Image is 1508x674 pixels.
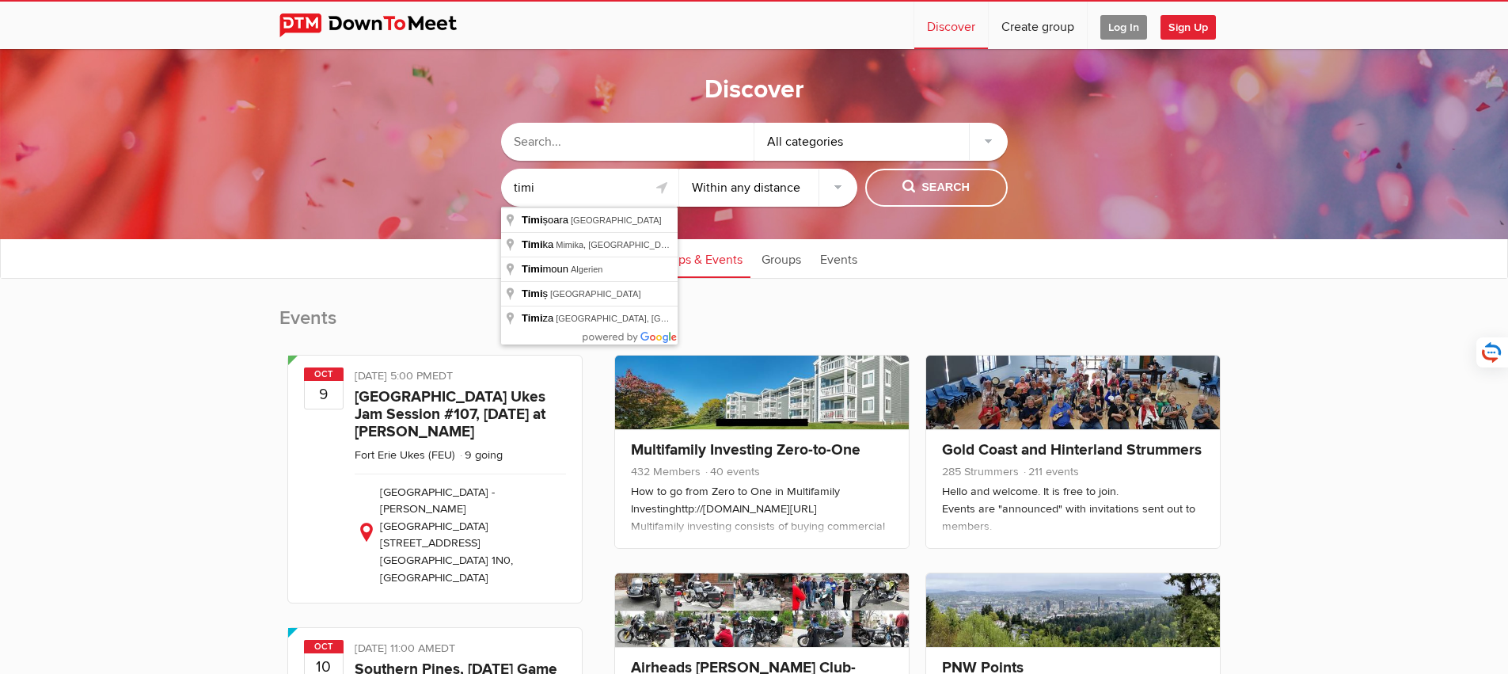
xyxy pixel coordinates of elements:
[304,640,344,653] span: Oct
[902,179,970,196] span: Search
[914,2,988,49] a: Discover
[942,465,1019,478] span: 285 Strummers
[865,169,1008,207] button: Search
[556,314,742,323] span: [GEOGRAPHIC_DATA], [GEOGRAPHIC_DATA]
[606,306,1229,347] h2: Groups
[1160,15,1216,40] span: Sign Up
[989,2,1087,49] a: Create group
[571,215,662,225] span: [GEOGRAPHIC_DATA]
[501,123,754,161] input: Search...
[522,287,550,299] span: ș
[1088,2,1160,49] a: Log In
[522,214,571,226] span: șoara
[522,238,556,250] span: ka
[522,287,543,299] span: Timi
[631,465,701,478] span: 432 Members
[304,367,344,381] span: Oct
[355,448,455,462] a: Fort Erie Ukes (FEU)
[754,123,1008,161] div: All categories
[522,263,543,275] span: Timi
[1100,15,1147,40] span: Log In
[279,13,481,37] img: DownToMeet
[942,440,1202,459] a: Gold Coast and Hinterland Strummers
[522,312,543,324] span: Timi
[550,289,641,299] span: [GEOGRAPHIC_DATA]
[522,214,543,226] span: Timi
[522,312,556,324] span: za
[556,240,774,249] span: Mimika, [GEOGRAPHIC_DATA], [GEOGRAPHIC_DATA]
[704,465,760,478] span: 40 events
[812,238,865,278] a: Events
[1160,2,1229,49] a: Sign Up
[380,486,513,585] span: [GEOGRAPHIC_DATA] - [PERSON_NAME][GEOGRAPHIC_DATA] [STREET_ADDRESS] [GEOGRAPHIC_DATA] 1N0, [GEOGR...
[754,238,809,278] a: Groups
[1022,465,1079,478] span: 211 events
[644,238,750,278] a: Groups & Events
[705,74,804,107] h1: Discover
[305,380,343,409] b: 9
[432,369,453,383] span: America/New_York
[355,387,545,459] a: [GEOGRAPHIC_DATA] Ukes Jam Session #107, [DATE] at [PERSON_NAME][GEOGRAPHIC_DATA], 5pm
[522,263,571,275] span: moun
[631,440,860,459] a: Multifamily Investing Zero-to-One
[501,169,679,207] input: Location or ZIP-Code
[522,238,543,250] span: Timi
[355,640,566,661] div: [DATE] 11:00 AM
[279,306,591,347] h2: Events
[355,367,566,388] div: [DATE] 5:00 PM
[458,448,503,462] li: 9 going
[435,642,455,655] span: America/Toronto
[571,265,602,274] span: Algerien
